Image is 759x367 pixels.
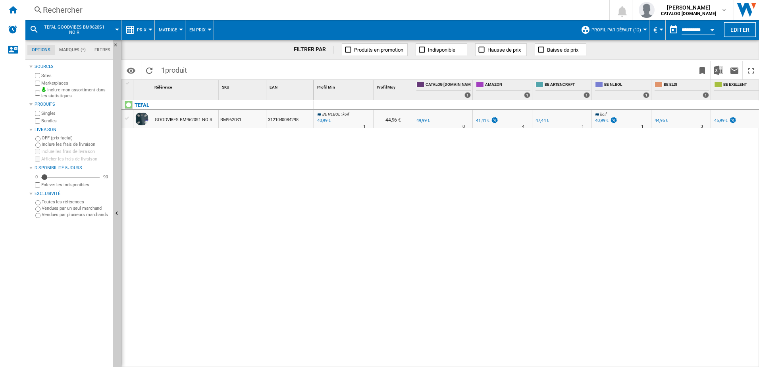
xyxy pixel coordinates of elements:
div: 49,99 € [416,118,430,123]
div: Délai de livraison : 1 jour [582,123,584,131]
button: Options [123,63,139,77]
label: Marketplaces [41,80,110,86]
div: Sort None [220,80,266,92]
b: CATALOG [DOMAIN_NAME] [661,11,716,16]
div: Sort None [268,80,314,92]
button: Profil par défaut (12) [591,20,645,40]
div: BM9620S1 [219,110,266,128]
div: AMAZON 1 offers sold by AMAZON [474,80,532,100]
div: 1 offers sold by BE NL BOL [643,92,649,98]
span: Prix [137,27,146,33]
label: Toutes les références [42,199,110,205]
div: Délai de livraison : 4 jours [522,123,524,131]
label: Enlever les indisponibles [41,182,110,188]
input: Sites [35,73,40,78]
label: Sites [41,73,110,79]
button: Baisse de prix [535,43,586,56]
div: Sources [35,64,110,70]
div: 45,99 € [714,118,728,123]
input: Singles [35,111,40,116]
div: BE NL BOL 1 offers sold by BE NL BOL [593,80,651,100]
input: Marketplaces [35,81,40,86]
div: 0 [33,174,40,180]
md-tab-item: Marques (*) [55,45,90,55]
div: Profil par défaut (12) [581,20,645,40]
button: € [653,20,661,40]
div: 1 offers sold by AMAZON [524,92,530,98]
button: Envoyer ce rapport par email [726,61,742,79]
div: Profil Moy Sort None [375,80,413,92]
div: 1 offers sold by BE ARTENCRAFT [584,92,590,98]
label: Inclure mon assortiment dans les statistiques [41,87,110,99]
label: Vendues par plusieurs marchands [42,212,110,218]
md-tab-item: Filtres [90,45,115,55]
div: Rechercher [43,4,588,15]
img: profile.jpg [639,2,655,18]
button: Télécharger au format Excel [711,61,726,79]
img: excel-24x24.png [714,66,723,75]
label: Bundles [41,118,110,124]
span: Profil Moy [377,85,395,89]
span: BE NL BOL [322,112,340,116]
input: OFF (prix facial) [35,136,40,141]
span: Matrice [159,27,177,33]
div: 44,96 € [374,110,413,128]
span: En Prix [189,27,206,33]
span: : koif [341,112,349,116]
span: Indisponible [428,47,455,53]
div: Délai de livraison : 1 jour [641,123,643,131]
div: Matrice [159,20,181,40]
div: 41,41 € [476,118,489,123]
input: Afficher les frais de livraison [35,156,40,162]
div: Délai de livraison : 1 jour [363,123,366,131]
span: SKU [222,85,229,89]
div: 44,95 € [653,117,668,125]
input: Vendues par un seul marchand [35,207,40,212]
div: Mise à jour : mardi 19 août 2025 05:23 [316,117,331,125]
img: promotionV3.png [610,117,618,124]
div: Profil Min Sort None [316,80,373,92]
div: Disponibilité 5 Jours [35,165,110,171]
span: Hausse de prix [487,47,521,53]
label: OFF (prix facial) [42,135,110,141]
div: TEFAL GOODVIBES BM9620S1 NOIR [29,20,117,40]
span: Produits en promotion [354,47,403,53]
button: Hausse de prix [475,43,527,56]
div: FILTRER PAR [294,46,334,54]
div: 47,44 € [534,117,549,125]
button: Masquer [113,40,123,54]
span: Baisse de prix [547,47,578,53]
button: En Prix [189,20,210,40]
div: Référence Sort None [153,80,218,92]
input: Inclure les frais de livraison [35,149,40,154]
input: Bundles [35,118,40,124]
div: Sort None [375,80,413,92]
span: Référence [154,85,172,89]
span: Profil Min [317,85,335,89]
input: Afficher les frais de livraison [35,182,40,187]
div: Produits [35,101,110,108]
span: BE ARTENCRAFT [545,82,590,89]
label: Inclure les frais de livraison [42,141,110,147]
span: € [653,26,657,34]
img: alerts-logo.svg [8,25,17,34]
span: EAN [270,85,277,89]
span: koif [600,112,607,116]
div: 44,95 € [655,118,668,123]
label: Afficher les frais de livraison [41,156,110,162]
div: Prix [125,20,150,40]
button: Recharger [141,61,157,79]
div: EAN Sort None [268,80,314,92]
div: Exclusivité [35,191,110,197]
div: CATALOG [DOMAIN_NAME] 1 offers sold by CATALOG SEB.BE [415,80,472,100]
span: produit [165,66,187,74]
button: Produits en promotion [342,43,408,56]
input: Inclure les frais de livraison [35,143,40,148]
img: promotionV3.png [491,117,499,124]
button: Créer un favoris [694,61,710,79]
span: AMAZON [485,82,530,89]
div: GOODVIBES BM9620S1 NOIR [155,111,212,129]
span: BE ELDI [664,82,709,89]
div: 90 [101,174,110,180]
